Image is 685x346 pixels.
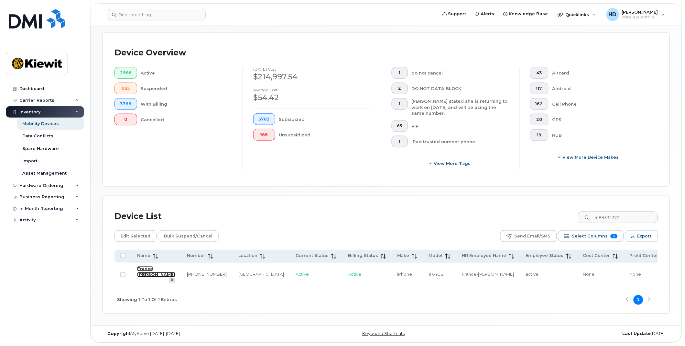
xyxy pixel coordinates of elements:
[552,98,648,110] div: Cell Phone
[637,231,652,241] span: Export
[120,117,132,122] span: 0
[279,113,371,125] div: Subsidized
[583,272,595,277] span: None
[114,208,162,225] div: Device List
[238,272,284,277] span: [GEOGRAPHIC_DATA]
[462,272,514,277] span: France-[PERSON_NAME]
[253,71,371,82] div: $214,997.54
[552,129,648,141] div: HUB
[114,67,137,79] button: 2986
[259,117,270,122] span: 3783
[552,83,648,94] div: Android
[253,88,371,92] h4: Average cost
[625,230,658,242] button: Export
[530,98,549,110] button: 162
[187,253,205,259] span: Number
[392,120,408,132] button: 65
[412,67,509,79] div: do not cancel
[259,132,270,137] span: 166
[137,253,150,259] span: Name
[412,120,509,132] div: VIP
[536,101,543,107] span: 162
[120,70,132,75] span: 2986
[526,253,564,259] span: Employee Status
[164,231,212,241] span: Bulk Suspend/Cancel
[622,9,658,15] span: [PERSON_NAME]
[107,331,131,336] strong: Copyright
[514,231,551,241] span: Send Email/SMS
[563,154,619,160] span: View More Device Makes
[438,7,471,20] a: Support
[623,331,651,336] strong: Last Update
[121,231,150,241] span: Edit Selected
[362,331,405,336] a: Keyboard Shortcuts
[392,136,408,147] button: 1
[296,253,329,259] span: Current Status
[558,230,624,242] button: Select Columns 11
[114,114,137,125] button: 0
[279,129,371,141] div: Unsubsidized
[117,295,177,305] span: Showing 1 To 1 Of 1 Entries
[536,86,543,91] span: 117
[348,253,378,259] span: Billing Status
[530,83,549,94] button: 117
[348,272,361,277] span: Active
[429,253,443,259] span: Model
[253,92,371,103] div: $54.42
[114,44,186,61] div: Device Overview
[572,231,608,241] span: Select Columns
[187,272,227,277] a: [PHONE_NUMBER]
[657,318,680,341] iframe: Messenger Launcher
[397,139,402,144] span: 1
[630,253,658,259] span: Profit Center
[530,114,549,125] button: 20
[397,253,409,259] span: Make
[253,129,275,141] button: 166
[397,70,402,75] span: 1
[566,12,589,17] span: Quicklinks
[392,67,408,79] button: 1
[602,8,669,21] div: Herby Dely
[429,272,444,277] span: 11 64GB
[509,11,548,17] span: Knowledge Base
[392,98,408,110] button: 1
[448,11,466,17] span: Support
[530,67,549,79] button: 43
[634,295,643,305] button: Page 1
[141,98,233,110] div: With Billing
[578,212,658,223] input: Search Device List ...
[392,158,509,169] button: View more tags
[526,272,539,277] span: active
[552,67,648,79] div: Aircard
[397,123,402,129] span: 65
[630,272,641,277] span: None
[392,83,408,94] button: 2
[158,230,219,242] button: Bulk Suspend/Cancel
[412,136,509,147] div: iPad trusted number phone
[114,83,137,94] button: 965
[500,230,557,242] button: Send Email/SMS
[611,234,618,238] span: 11
[120,101,132,107] span: 3788
[530,151,647,163] button: View More Device Makes
[530,129,549,141] button: 19
[622,15,658,20] span: Wireless Admin
[169,278,175,283] a: View Last Bill
[552,114,648,125] div: GPS
[238,253,257,259] span: Location
[114,230,157,242] button: Edit Selected
[141,67,233,79] div: Active
[553,8,601,21] div: Quicklinks
[536,133,543,138] span: 19
[397,272,412,277] span: iPhone
[141,83,233,94] div: Suspended
[120,86,132,91] span: 965
[481,331,670,337] div: [DATE]
[434,160,471,167] span: View more tags
[296,272,309,277] span: Active
[462,253,506,259] span: HR Employee Name
[536,117,543,122] span: 20
[412,98,509,116] div: [PERSON_NAME] stated she is returning to work on [DATE] and will be using the same number.
[108,9,206,20] input: Find something...
[253,113,275,125] button: 3783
